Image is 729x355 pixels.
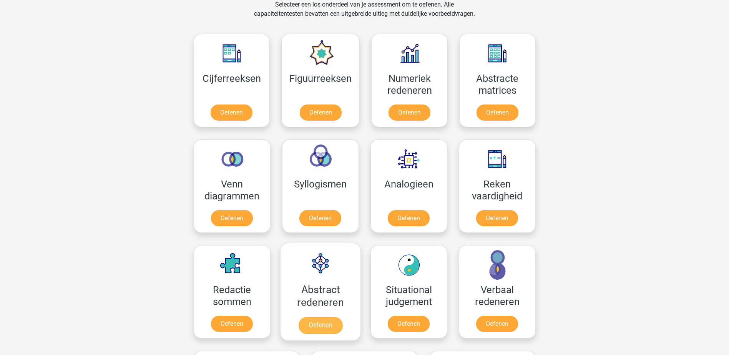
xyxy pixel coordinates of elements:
[389,105,430,121] a: Oefenen
[299,210,341,226] a: Oefenen
[211,316,253,332] a: Oefenen
[477,105,518,121] a: Oefenen
[211,105,252,121] a: Oefenen
[388,316,430,332] a: Oefenen
[476,316,518,332] a: Oefenen
[298,317,342,334] a: Oefenen
[388,210,430,226] a: Oefenen
[211,210,253,226] a: Oefenen
[300,105,342,121] a: Oefenen
[476,210,518,226] a: Oefenen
